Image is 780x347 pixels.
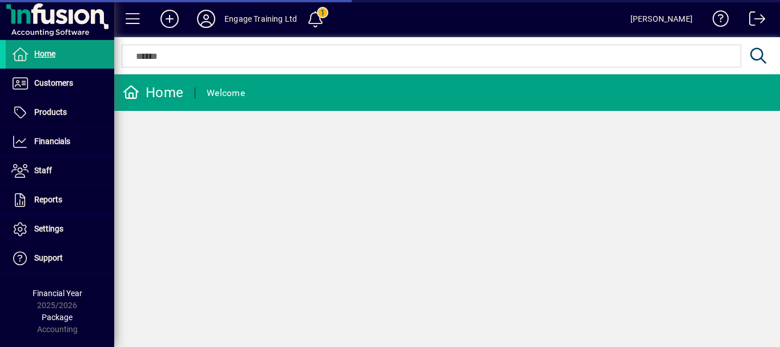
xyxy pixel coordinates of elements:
[6,244,114,273] a: Support
[6,215,114,244] a: Settings
[34,107,67,117] span: Products
[34,78,73,87] span: Customers
[42,313,73,322] span: Package
[151,9,188,29] button: Add
[34,224,63,233] span: Settings
[34,253,63,262] span: Support
[34,49,55,58] span: Home
[34,166,52,175] span: Staff
[224,10,297,28] div: Engage Training Ltd
[6,186,114,214] a: Reports
[33,289,82,298] span: Financial Year
[34,137,70,146] span: Financials
[704,2,729,39] a: Knowledge Base
[6,157,114,185] a: Staff
[6,98,114,127] a: Products
[123,83,183,102] div: Home
[6,127,114,156] a: Financials
[34,195,62,204] span: Reports
[6,69,114,98] a: Customers
[630,10,693,28] div: [PERSON_NAME]
[188,9,224,29] button: Profile
[207,84,245,102] div: Welcome
[741,2,766,39] a: Logout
